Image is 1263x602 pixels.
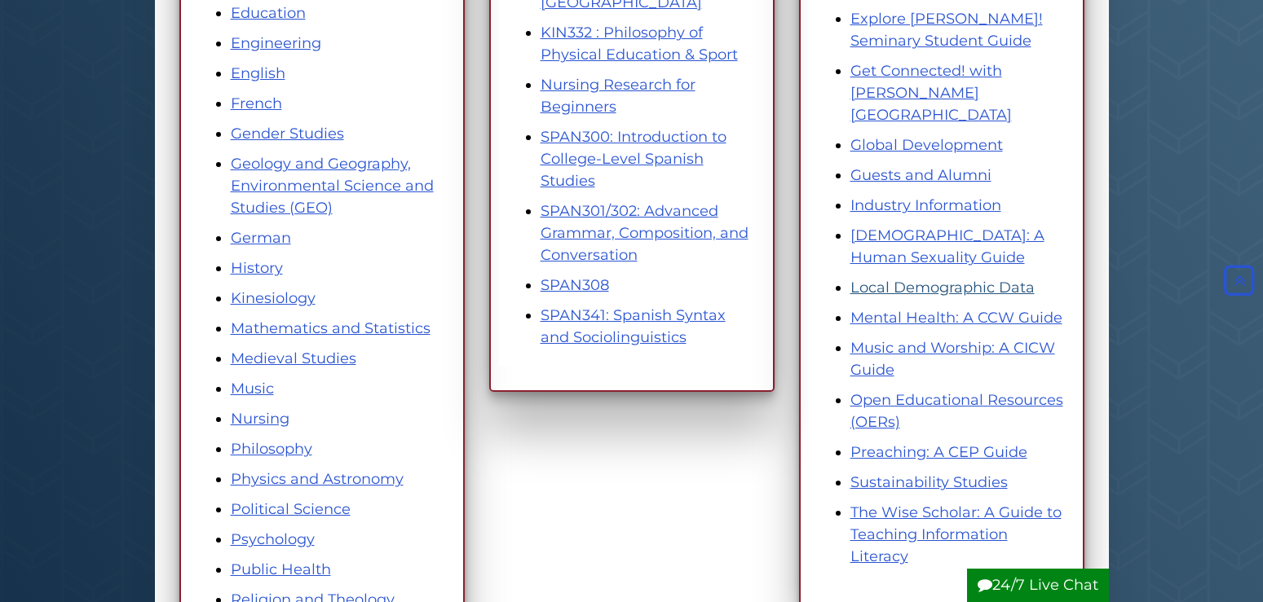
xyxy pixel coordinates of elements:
a: The Wise Scholar: A Guide to Teaching Information Literacy [850,503,1062,565]
a: Get Connected! with [PERSON_NAME][GEOGRAPHIC_DATA] [850,62,1012,124]
a: Geology and Geography, Environmental Science and Studies (GEO) [231,155,434,217]
a: Industry Information [850,196,1001,214]
a: History [231,259,283,277]
a: Medieval Studies [231,349,356,367]
a: SPAN308 [541,276,609,294]
a: SPAN300: Introduction to College-Level Spanish Studies [541,128,726,190]
a: Explore [PERSON_NAME]! Seminary Student Guide [850,10,1043,50]
a: SPAN341: Spanish Syntax and Sociolinguistics [541,306,726,346]
a: Music [231,380,274,398]
a: Philosophy [231,440,312,458]
a: SPAN301/302: Advanced Grammar, Composition, and Conversation [541,202,749,264]
a: Preaching: A CEP Guide [850,443,1027,461]
a: Local Demographic Data [850,279,1035,297]
a: Engineering [231,34,321,52]
a: Gender Studies [231,125,344,143]
a: Kinesiology [231,289,316,307]
a: Political Science [231,500,351,518]
a: Psychology [231,530,315,548]
a: KIN332 : Philosophy of Physical Education & Sport [541,24,738,64]
a: English [231,64,285,82]
a: Nursing [231,410,289,428]
a: Public Health [231,560,331,578]
a: Mathematics and Statistics [231,319,431,337]
a: Education [231,4,306,22]
a: German [231,229,291,247]
a: Global Development [850,136,1003,154]
a: Back to Top [1220,271,1259,289]
button: 24/7 Live Chat [967,569,1109,602]
a: Physics and Astronomy [231,470,404,488]
a: Sustainability Studies [850,473,1008,491]
a: Guests and Alumni [850,166,991,184]
a: Mental Health: A CCW Guide [850,309,1062,327]
a: Music and Worship: A CICW Guide [850,339,1055,379]
a: Nursing Research for Beginners [541,76,696,116]
a: Open Educational Resources (OERs) [850,391,1063,431]
a: French [231,94,282,112]
a: [DEMOGRAPHIC_DATA]: A Human Sexuality Guide [850,226,1044,266]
